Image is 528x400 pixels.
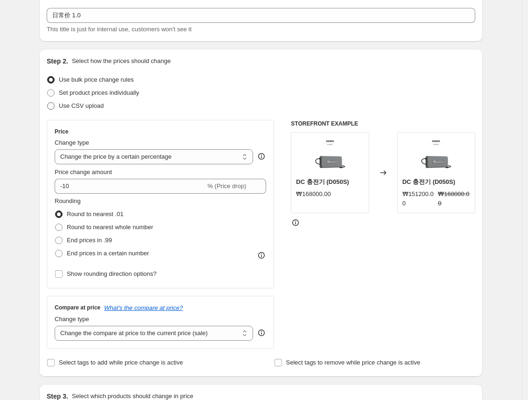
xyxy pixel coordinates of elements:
[296,189,331,199] div: ₩168000.00
[402,189,435,208] div: ₩151200.00
[55,139,89,146] span: Change type
[55,197,81,204] span: Rounding
[207,182,246,189] span: % (Price drop)
[67,237,112,244] span: End prices in .99
[55,179,205,194] input: -15
[47,56,68,66] h2: Step 2.
[59,76,134,83] span: Use bulk price change rules
[67,270,156,277] span: Show rounding direction options?
[417,137,455,175] img: D050S_80x.png
[47,8,475,23] input: 30% off holiday sale
[291,120,475,127] h6: STOREFRONT EXAMPLE
[67,224,153,231] span: Round to nearest whole number
[59,359,183,366] span: Select tags to add while price change is active
[257,328,266,337] div: help
[286,359,421,366] span: Select tags to remove while price change is active
[55,316,89,323] span: Change type
[59,89,139,96] span: Set product prices individually
[55,168,112,175] span: Price change amount
[296,178,349,185] span: DC 충전기 (D050S)
[55,304,100,311] h3: Compare at price
[402,178,455,185] span: DC 충전기 (D050S)
[47,26,191,33] span: This title is just for internal use, customers won't see it
[67,211,123,218] span: Round to nearest .01
[55,128,68,135] h3: Price
[438,189,470,208] strike: ₩168000.00
[67,250,149,257] span: End prices in a certain number
[257,152,266,161] div: help
[104,304,183,311] button: What's the compare at price?
[311,137,349,175] img: D050S_80x.png
[72,56,171,66] p: Select how the prices should change
[59,102,104,109] span: Use CSV upload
